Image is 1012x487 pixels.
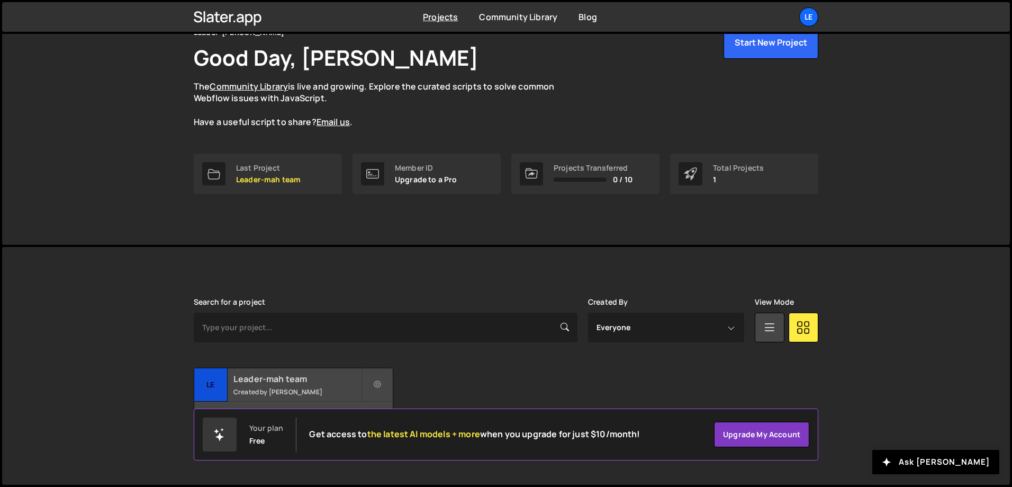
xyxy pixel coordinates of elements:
div: Last Project [236,164,301,172]
input: Type your project... [194,313,577,342]
div: Your plan [249,424,283,432]
label: View Mode [755,298,794,306]
p: Upgrade to a Pro [395,175,457,184]
div: 45 pages, last updated by [PERSON_NAME] about [DATE] [194,402,393,433]
label: Created By [588,298,628,306]
div: Total Projects [713,164,764,172]
p: 1 [713,175,764,184]
span: the latest AI models + more [367,428,480,440]
a: Le [799,7,818,26]
div: Free [249,437,265,445]
a: Community Library [479,11,557,23]
div: Projects Transferred [554,164,632,172]
h1: Good Day, [PERSON_NAME] [194,43,478,72]
button: Start New Project [724,26,818,59]
label: Search for a project [194,298,265,306]
a: Blog [579,11,597,23]
div: Member ID [395,164,457,172]
p: The is live and growing. Explore the curated scripts to solve common Webflow issues with JavaScri... [194,81,575,128]
a: Le Leader-mah team Created by [PERSON_NAME] 45 pages, last updated by [PERSON_NAME] about [DATE] [194,368,393,434]
a: Email us [317,116,350,128]
h2: Leader-mah team [233,373,361,385]
button: Ask [PERSON_NAME] [872,450,999,474]
a: Projects [423,11,458,23]
div: Le [194,368,228,402]
small: Created by [PERSON_NAME] [233,387,361,396]
a: Last Project Leader-mah team [194,154,342,194]
a: Upgrade my account [714,422,809,447]
h2: Get access to when you upgrade for just $10/month! [309,429,640,439]
p: Leader-mah team [236,175,301,184]
a: Community Library [210,81,288,92]
span: 0 / 10 [613,175,632,184]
